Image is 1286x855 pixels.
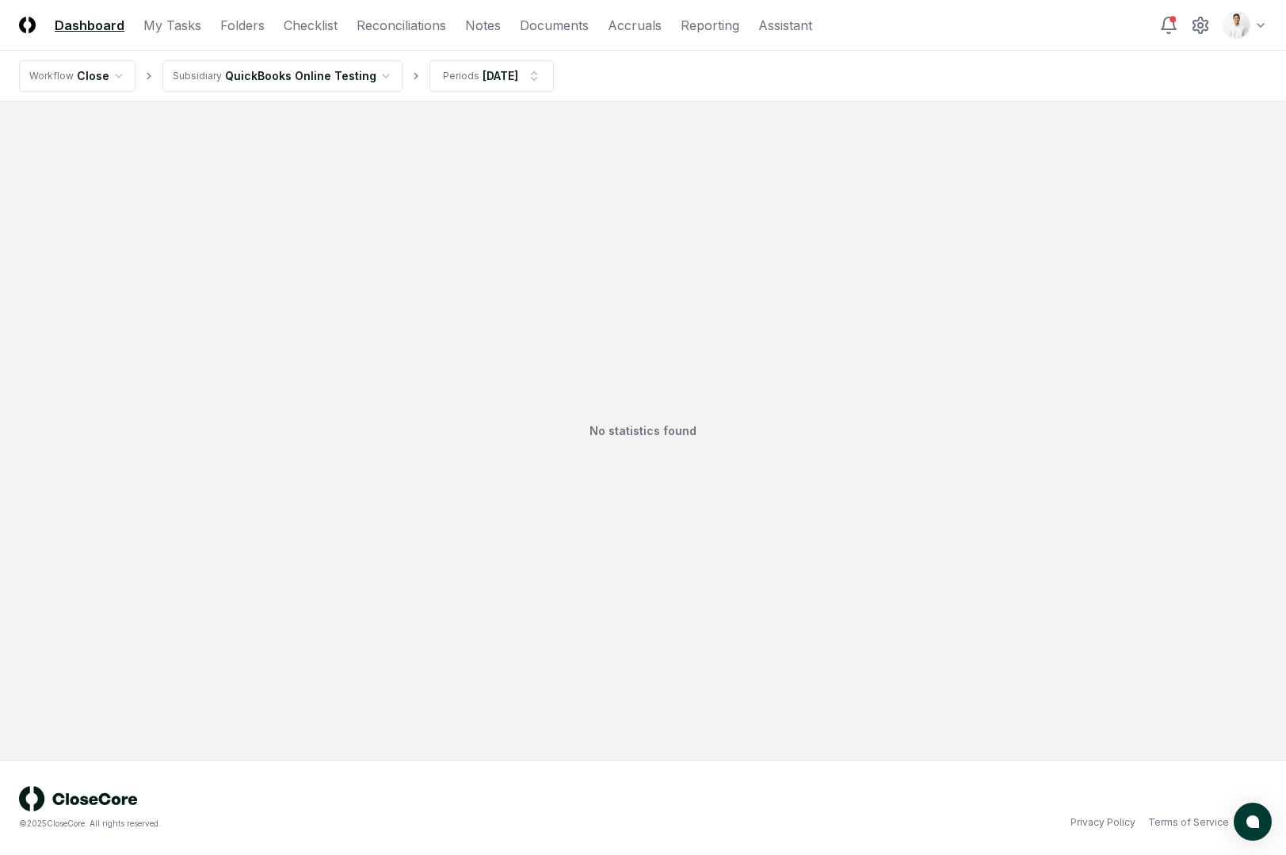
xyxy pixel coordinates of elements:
[443,69,479,83] div: Periods
[173,69,222,83] div: Subsidiary
[19,60,554,92] nav: breadcrumb
[1224,13,1250,38] img: d09822cc-9b6d-4858-8d66-9570c114c672_b0bc35f1-fa8e-4ccc-bc23-b02c2d8c2b72.png
[19,818,643,830] div: © 2025 CloseCore. All rights reserved.
[1234,803,1272,841] button: atlas-launcher
[608,16,662,35] a: Accruals
[1148,815,1229,830] a: Terms of Service
[429,60,554,92] button: Periods[DATE]
[357,16,446,35] a: Reconciliations
[19,786,138,811] img: logo
[143,16,201,35] a: My Tasks
[1070,815,1135,830] a: Privacy Policy
[520,16,589,35] a: Documents
[681,16,739,35] a: Reporting
[284,16,338,35] a: Checklist
[758,16,812,35] a: Assistant
[483,67,518,84] div: [DATE]
[220,16,265,35] a: Folders
[19,17,36,33] img: Logo
[55,16,124,35] a: Dashboard
[19,120,1267,741] div: No statistics found
[29,69,74,83] div: Workflow
[465,16,501,35] a: Notes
